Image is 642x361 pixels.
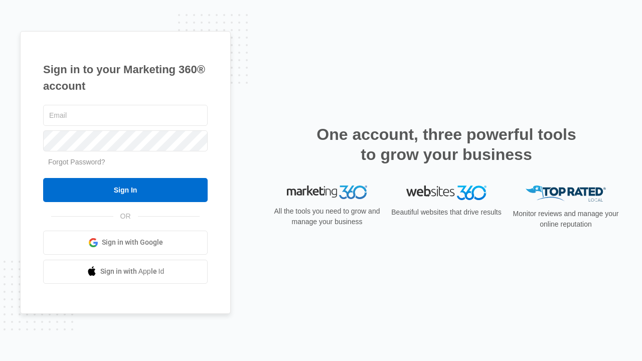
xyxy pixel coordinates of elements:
[43,105,208,126] input: Email
[271,206,383,227] p: All the tools you need to grow and manage your business
[113,211,138,222] span: OR
[100,266,165,277] span: Sign in with Apple Id
[102,237,163,248] span: Sign in with Google
[406,186,487,200] img: Websites 360
[43,178,208,202] input: Sign In
[313,124,579,164] h2: One account, three powerful tools to grow your business
[390,207,503,218] p: Beautiful websites that drive results
[510,209,622,230] p: Monitor reviews and manage your online reputation
[287,186,367,200] img: Marketing 360
[526,186,606,202] img: Top Rated Local
[43,260,208,284] a: Sign in with Apple Id
[43,61,208,94] h1: Sign in to your Marketing 360® account
[43,231,208,255] a: Sign in with Google
[48,158,105,166] a: Forgot Password?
